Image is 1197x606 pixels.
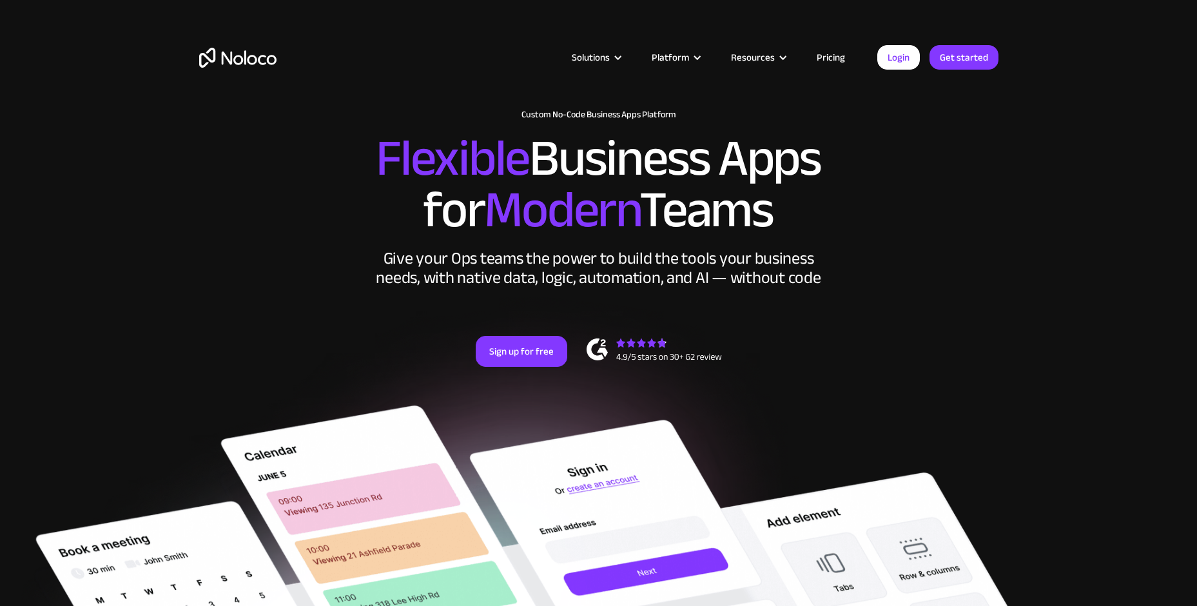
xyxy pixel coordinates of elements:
[636,49,715,66] div: Platform
[877,45,920,70] a: Login
[572,49,610,66] div: Solutions
[801,49,861,66] a: Pricing
[929,45,998,70] a: Get started
[484,162,639,258] span: Modern
[376,110,529,206] span: Flexible
[731,49,775,66] div: Resources
[715,49,801,66] div: Resources
[556,49,636,66] div: Solutions
[199,48,277,68] a: home
[373,249,824,288] div: Give your Ops teams the power to build the tools your business needs, with native data, logic, au...
[199,133,998,236] h2: Business Apps for Teams
[652,49,689,66] div: Platform
[476,336,567,367] a: Sign up for free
